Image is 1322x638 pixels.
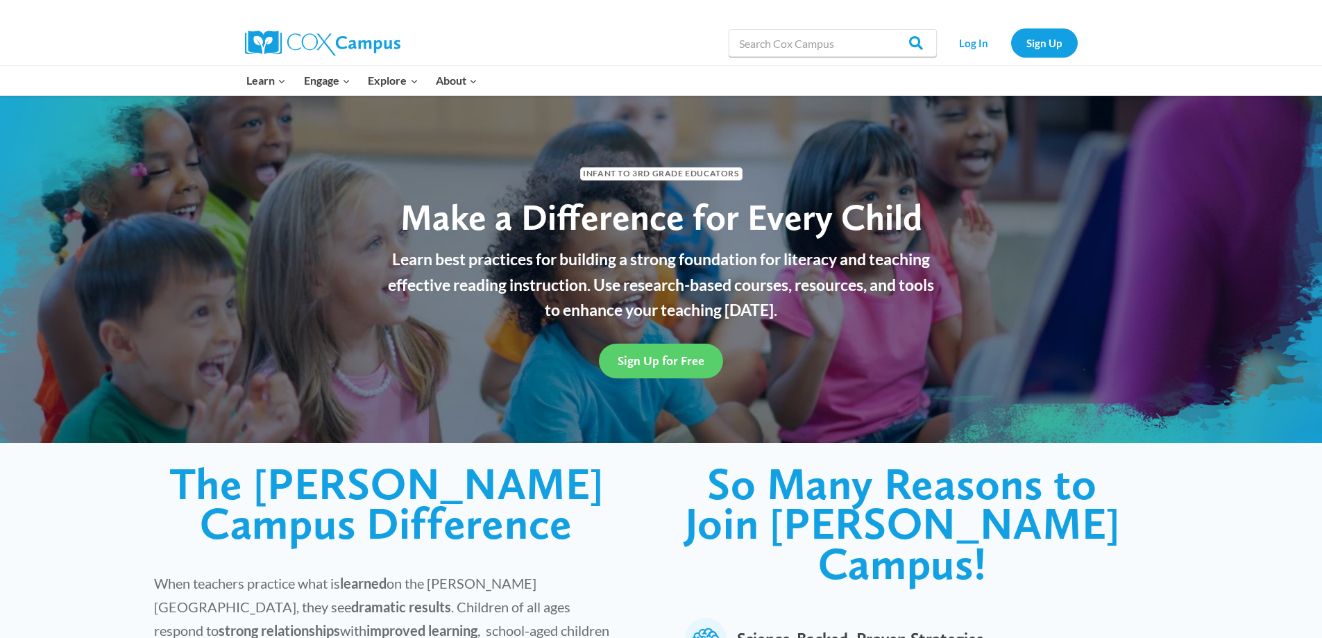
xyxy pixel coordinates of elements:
[729,29,937,57] input: Search Cox Campus
[304,72,350,90] span: Engage
[580,167,743,181] span: Infant to 3rd Grade Educators
[618,353,704,368] span: Sign Up for Free
[599,344,723,378] a: Sign Up for Free
[351,598,451,615] strong: dramatic results
[246,72,286,90] span: Learn
[436,72,477,90] span: About
[368,72,418,90] span: Explore
[245,31,400,56] img: Cox Campus
[238,66,486,95] nav: Primary Navigation
[944,28,1078,57] nav: Secondary Navigation
[340,575,387,591] strong: learned
[685,457,1120,590] span: So Many Reasons to Join [PERSON_NAME] Campus!
[944,28,1004,57] a: Log In
[1011,28,1078,57] a: Sign Up
[380,246,942,323] p: Learn best practices for building a strong foundation for literacy and teaching effective reading...
[169,457,604,551] span: The [PERSON_NAME] Campus Difference
[400,195,922,239] span: Make a Difference for Every Child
